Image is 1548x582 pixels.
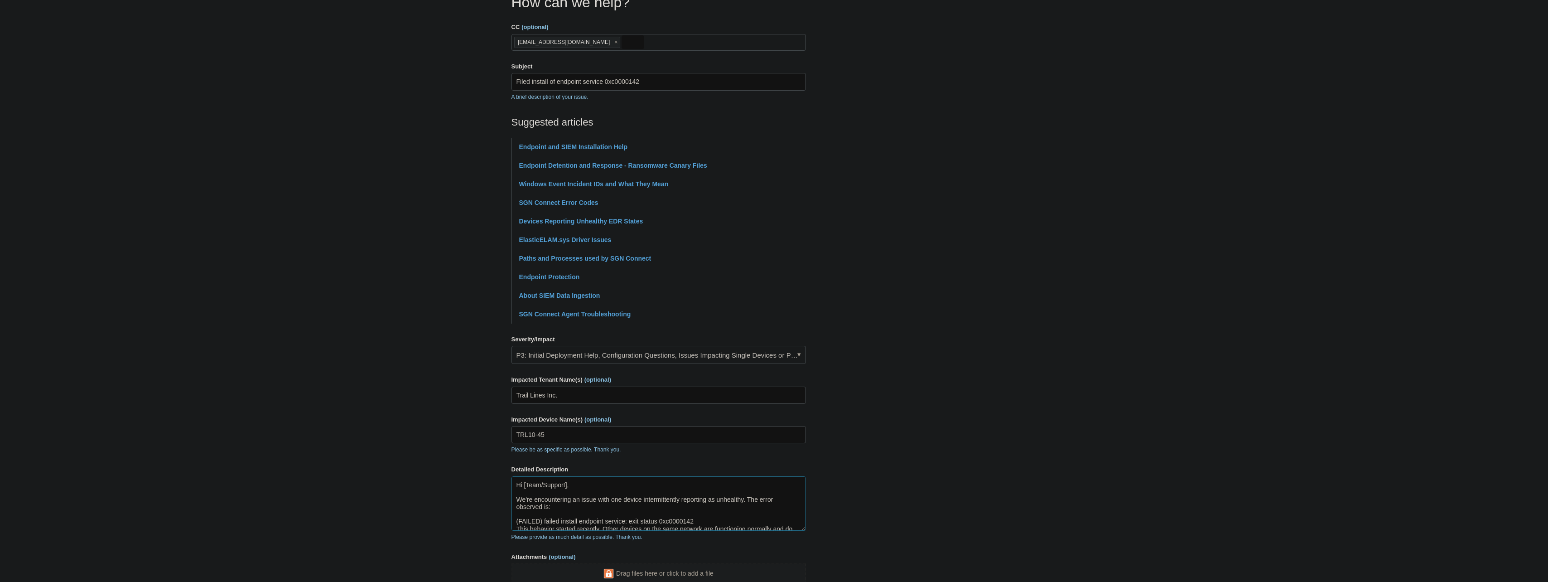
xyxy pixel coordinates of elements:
a: ElasticELAM.sys Driver Issues [519,236,612,243]
label: Attachments [511,553,806,562]
a: P3: Initial Deployment Help, Configuration Questions, Issues Impacting Single Devices or Past Out... [511,346,806,364]
a: Windows Event Incident IDs and What They Mean [519,180,669,188]
a: Paths and Processes used by SGN Connect [519,255,651,262]
a: SGN Connect Error Codes [519,199,598,206]
label: Impacted Device Name(s) [511,415,806,424]
span: (optional) [549,553,575,560]
a: SGN Connect Agent Troubleshooting [519,310,631,318]
label: Detailed Description [511,465,806,474]
span: (optional) [584,376,611,383]
p: Please be as specific as possible. Thank you. [511,446,806,454]
label: Subject [511,62,806,71]
a: Endpoint Detention and Response - Ransomware Canary Files [519,162,707,169]
h2: Suggested articles [511,115,806,130]
a: About SIEM Data Ingestion [519,292,600,299]
p: A brief description of your issue. [511,93,806,101]
a: Endpoint and SIEM Installation Help [519,143,628,150]
label: Severity/Impact [511,335,806,344]
a: Devices Reporting Unhealthy EDR States [519,218,643,225]
span: (optional) [521,24,548,30]
span: close [614,37,617,48]
span: [EMAIL_ADDRESS][DOMAIN_NAME] [518,37,610,48]
a: Endpoint Protection [519,273,580,281]
label: Impacted Tenant Name(s) [511,375,806,384]
label: CC [511,23,806,32]
p: Please provide as much detail as possible. Thank you. [511,533,806,541]
span: (optional) [584,416,611,423]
